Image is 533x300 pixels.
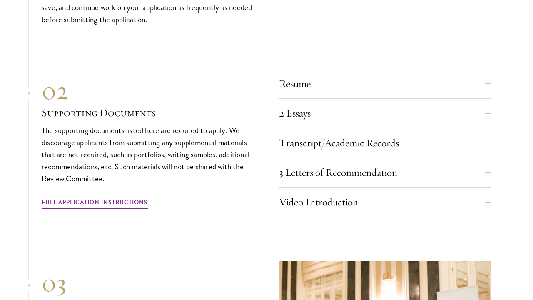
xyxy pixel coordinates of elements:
[279,162,491,182] button: 3 Letters of Recommendation
[279,133,491,153] button: Transcript/Academic Records
[42,106,254,120] h3: Supporting Documents
[279,103,491,123] button: 2 Essays
[279,74,491,94] button: Resume
[42,124,254,185] p: The supporting documents listed here are required to apply. We discourage applicants from submitt...
[42,268,254,298] div: 03
[279,192,491,212] button: Video Introduction
[42,76,254,106] div: 02
[42,197,148,210] a: Full Application Instructions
